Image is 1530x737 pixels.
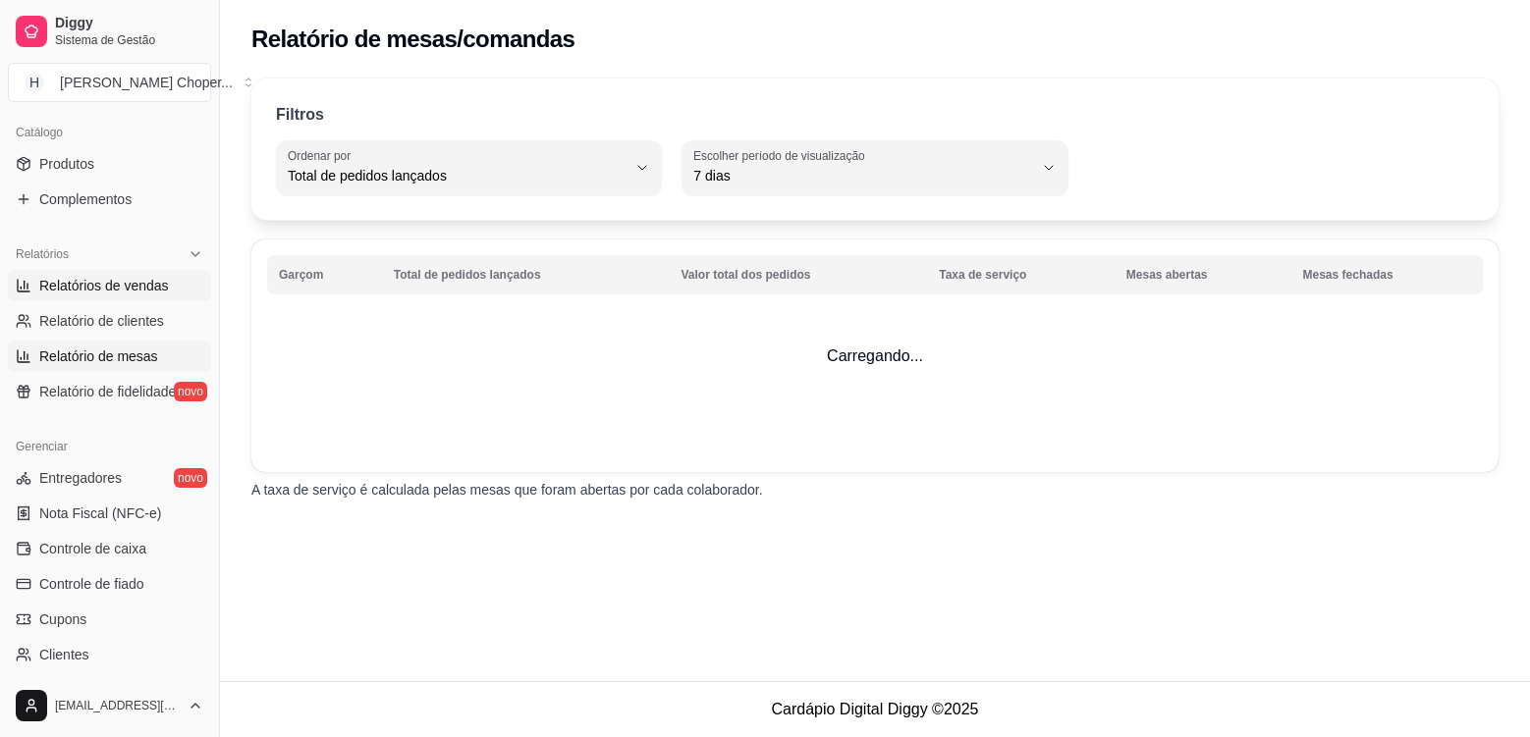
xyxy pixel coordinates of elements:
div: Catálogo [8,117,211,148]
span: Relatório de clientes [39,311,164,331]
h2: Relatório de mesas/comandas [251,24,574,55]
a: Clientes [8,639,211,670]
span: Nota Fiscal (NFC-e) [39,503,161,523]
span: Relatórios [16,246,69,262]
a: Complementos [8,184,211,215]
button: Escolher período de visualização7 dias [682,140,1067,195]
label: Ordenar por [288,147,357,164]
button: [EMAIL_ADDRESS][DOMAIN_NAME] [8,682,211,729]
span: Total de pedidos lançados [288,166,627,185]
a: Controle de fiado [8,568,211,600]
span: Relatórios de vendas [39,276,169,295]
span: Controle de fiado [39,574,144,594]
a: Controle de caixa [8,533,211,564]
span: Complementos [39,189,132,209]
div: [PERSON_NAME] Choper ... [60,73,233,92]
span: Controle de caixa [39,539,146,558]
a: Relatório de fidelidadenovo [8,376,211,407]
footer: Cardápio Digital Diggy © 2025 [220,681,1530,737]
a: Relatórios de vendas [8,270,211,301]
a: Relatório de clientes [8,305,211,337]
td: Carregando... [251,239,1499,472]
a: DiggySistema de Gestão [8,8,211,55]
div: Gerenciar [8,431,211,462]
label: Escolher período de visualização [693,147,871,164]
span: Entregadores [39,468,122,488]
a: Entregadoresnovo [8,462,211,494]
a: Relatório de mesas [8,341,211,372]
a: Nota Fiscal (NFC-e) [8,498,211,529]
p: A taxa de serviço é calculada pelas mesas que foram abertas por cada colaborador. [251,480,1499,500]
span: Clientes [39,645,89,664]
span: Sistema de Gestão [55,32,203,48]
span: Produtos [39,154,94,174]
a: Produtos [8,148,211,180]
button: Ordenar porTotal de pedidos lançados [276,140,662,195]
button: Select a team [8,63,211,102]
span: Relatório de fidelidade [39,382,176,401]
a: Cupons [8,604,211,635]
span: 7 dias [693,166,1032,185]
span: H [25,73,44,92]
span: [EMAIL_ADDRESS][DOMAIN_NAME] [55,698,180,713]
span: Relatório de mesas [39,346,158,366]
p: Filtros [276,103,324,127]
span: Cupons [39,609,86,629]
span: Diggy [55,15,203,32]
